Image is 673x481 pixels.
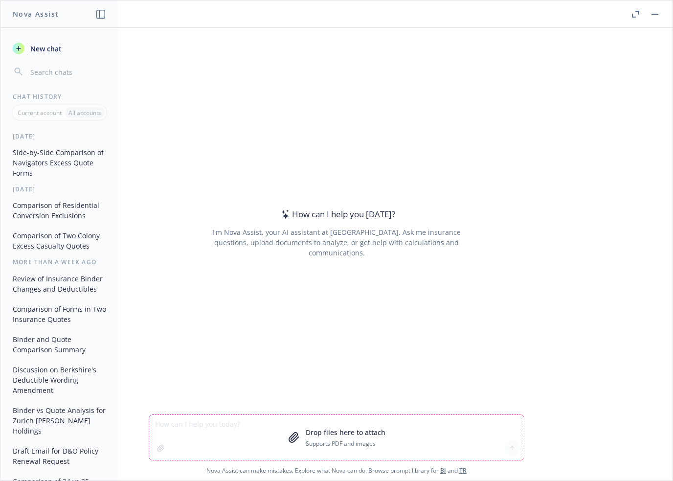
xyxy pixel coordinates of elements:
[9,40,110,57] button: New chat
[9,271,110,297] button: Review of Insurance Binder Changes and Deductibles
[28,44,62,54] span: New chat
[1,92,118,101] div: Chat History
[306,439,385,448] p: Supports PDF and images
[459,466,467,475] a: TR
[13,9,59,19] h1: Nova Assist
[1,258,118,266] div: More than a week ago
[4,460,669,481] span: Nova Assist can make mistakes. Explore what Nova can do: Browse prompt library for and
[9,197,110,224] button: Comparison of Residential Conversion Exclusions
[9,228,110,254] button: Comparison of Two Colony Excess Casualty Quotes
[68,109,101,117] p: All accounts
[1,132,118,140] div: [DATE]
[9,402,110,439] button: Binder vs Quote Analysis for Zurich [PERSON_NAME] Holdings
[18,109,62,117] p: Current account
[28,65,106,79] input: Search chats
[199,227,474,258] div: I'm Nova Assist, your AI assistant at [GEOGRAPHIC_DATA]. Ask me insurance questions, upload docum...
[278,208,395,221] div: How can I help you [DATE]?
[440,466,446,475] a: BI
[1,185,118,193] div: [DATE]
[9,362,110,398] button: Discussion on Berkshire's Deductible Wording Amendment
[9,301,110,327] button: Comparison of Forms in Two Insurance Quotes
[306,427,385,437] p: Drop files here to attach
[9,331,110,358] button: Binder and Quote Comparison Summary
[9,144,110,181] button: Side-by-Side Comparison of Navigators Excess Quote Forms
[9,443,110,469] button: Draft Email for D&O Policy Renewal Request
